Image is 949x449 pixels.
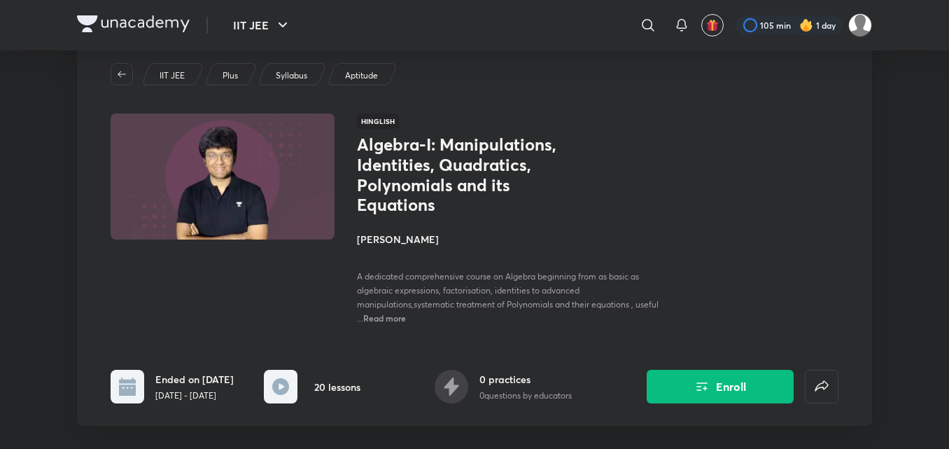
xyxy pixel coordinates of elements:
a: Aptitude [343,69,381,82]
p: IIT JEE [160,69,185,82]
button: IIT JEE [225,11,300,39]
h6: 0 practices [479,372,572,387]
span: Hinglish [357,113,399,129]
p: Syllabus [276,69,307,82]
p: Plus [223,69,238,82]
button: avatar [701,14,724,36]
a: IIT JEE [157,69,188,82]
img: Thumbnail [108,112,337,241]
p: [DATE] - [DATE] [155,389,234,402]
img: Company Logo [77,15,190,32]
h6: Ended on [DATE] [155,372,234,387]
img: avatar [706,19,719,32]
a: Syllabus [274,69,310,82]
span: A dedicated comprehensive course on Algebra beginning from as basic as algebraic expressions, fac... [357,271,659,324]
h1: Algebra-I: Manipulations, Identities, Quadratics, Polynomials and its Equations [357,134,586,215]
p: Aptitude [345,69,378,82]
img: Shravan [848,13,872,37]
h4: [PERSON_NAME] [357,232,670,247]
button: false [805,370,838,403]
a: Company Logo [77,15,190,36]
p: 0 questions by educators [479,389,572,402]
img: streak [799,18,813,32]
button: Enroll [647,370,794,403]
span: Read more [363,312,406,324]
h6: 20 lessons [314,380,360,394]
a: Plus [220,69,241,82]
